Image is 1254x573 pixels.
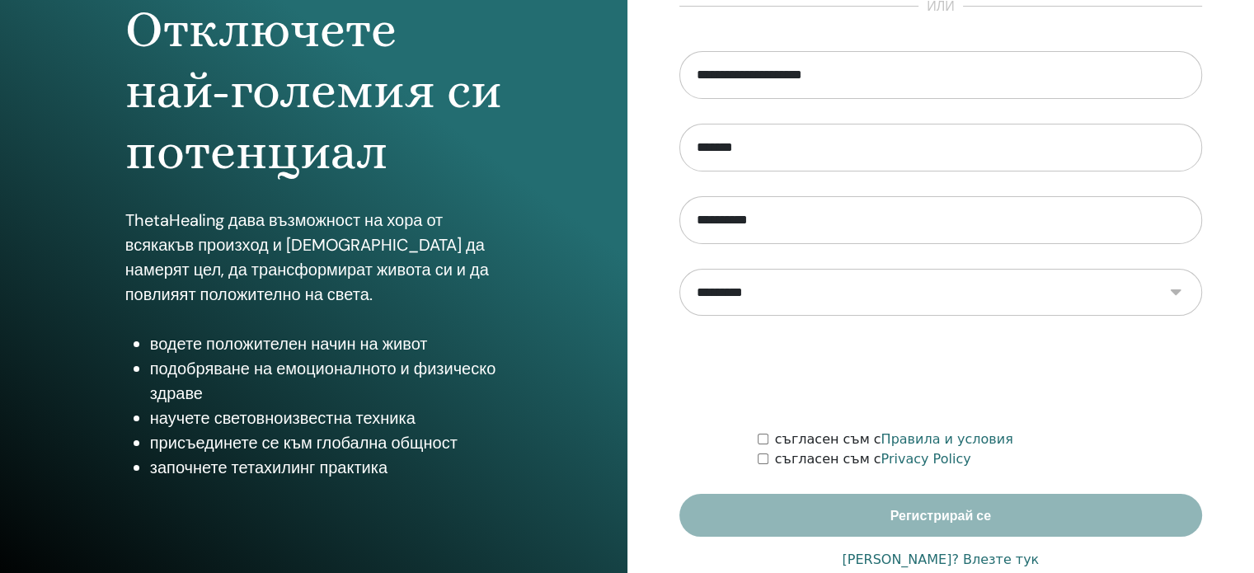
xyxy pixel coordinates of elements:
a: Privacy Policy [881,451,970,467]
li: започнете тетахилинг практика [150,455,502,480]
li: подобряване на емоционалното и физическо здраве [150,356,502,406]
a: [PERSON_NAME]? Влезте тук [842,550,1039,570]
a: Правила и условия [881,431,1012,447]
iframe: reCAPTCHA [815,341,1066,405]
li: водете положителен начин на живот [150,331,502,356]
li: научете световноизвестна техника [150,406,502,430]
label: съгласен съм с [775,449,971,469]
p: ThetaHealing дава възможност на хора от всякакъв произход и [DEMOGRAPHIC_DATA] да намерят цел, да... [125,208,502,307]
label: съгласен съм с [775,430,1013,449]
li: присъединете се към глобална общност [150,430,502,455]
